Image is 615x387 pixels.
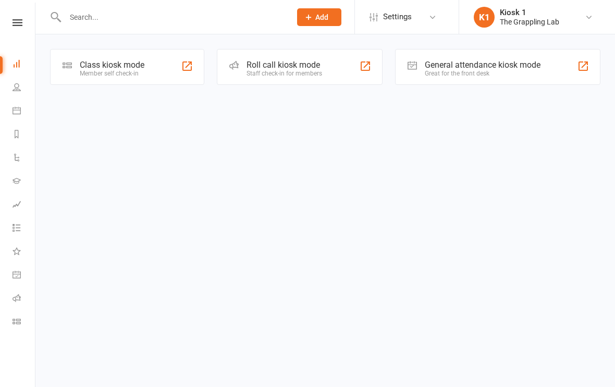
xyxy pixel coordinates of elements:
[383,5,412,29] span: Settings
[13,311,36,334] a: Class kiosk mode
[425,70,540,77] div: Great for the front desk
[13,264,36,288] a: General attendance kiosk mode
[13,77,36,100] a: People
[13,194,36,217] a: Assessments
[500,8,559,17] div: Kiosk 1
[500,17,559,27] div: The Grappling Lab
[13,288,36,311] a: Roll call kiosk mode
[474,7,495,28] div: K1
[80,60,144,70] div: Class kiosk mode
[13,123,36,147] a: Reports
[297,8,341,26] button: Add
[80,70,144,77] div: Member self check-in
[247,70,322,77] div: Staff check-in for members
[425,60,540,70] div: General attendance kiosk mode
[315,13,328,21] span: Add
[13,100,36,123] a: Calendar
[62,10,284,24] input: Search...
[13,241,36,264] a: What's New
[13,53,36,77] a: Dashboard
[247,60,322,70] div: Roll call kiosk mode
